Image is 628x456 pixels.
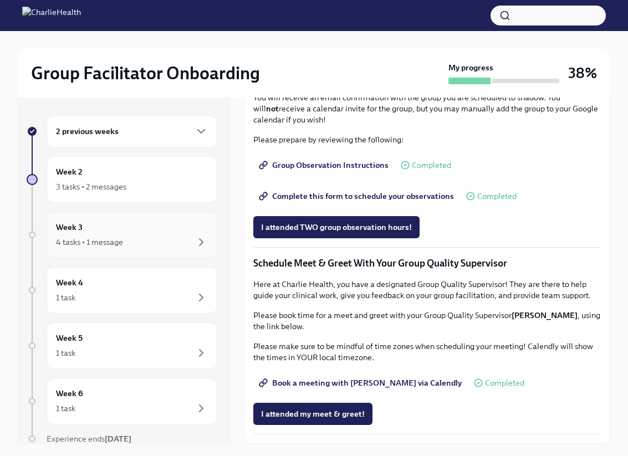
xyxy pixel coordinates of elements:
span: Completed [485,379,524,387]
h6: Week 3 [56,221,83,233]
img: CharlieHealth [22,7,81,24]
span: Experience ends [47,434,131,444]
p: Please make sure to be mindful of time zones when scheduling your meeting! Calendly will show the... [253,341,601,363]
strong: not [266,104,279,114]
a: Complete this form to schedule your observations [253,185,462,207]
a: Book a meeting with [PERSON_NAME] via Calendly [253,372,469,394]
h2: Group Facilitator Onboarding [31,62,260,84]
a: Week 51 task [27,322,217,369]
span: I attended my meet & greet! [261,408,365,419]
span: Book a meeting with [PERSON_NAME] via Calendly [261,377,462,388]
p: Please book time for a meet and greet with your Group Quality Supervisor , using the link below. [253,310,601,332]
p: Schedule Meet & Greet With Your Group Quality Supervisor [253,257,601,270]
h6: Week 6 [56,387,83,399]
span: Completed [477,192,517,201]
div: 1 task [56,292,75,303]
div: 3 tasks • 2 messages [56,181,126,192]
strong: My progress [448,62,493,73]
span: Completed [412,161,451,170]
h6: Week 2 [56,166,83,178]
h6: Week 4 [56,276,83,289]
button: I attended my meet & greet! [253,403,372,425]
h6: Week 5 [56,332,83,344]
span: Complete this form to schedule your observations [261,191,454,202]
a: Week 41 task [27,267,217,314]
div: 2 previous weeks [47,115,217,147]
span: Group Observation Instructions [261,160,389,171]
a: Group Observation Instructions [253,154,396,176]
div: 4 tasks • 1 message [56,237,123,248]
a: Week 34 tasks • 1 message [27,212,217,258]
a: Week 61 task [27,378,217,424]
a: Week 23 tasks • 2 messages [27,156,217,203]
button: I attended TWO group observation hours! [253,216,420,238]
div: 1 task [56,403,75,414]
strong: [PERSON_NAME] [512,310,578,320]
p: You will receive an email confirmation with the group you are scheduled to shadow. You will recei... [253,92,601,125]
span: I attended TWO group observation hours! [261,222,412,233]
h3: 38% [568,63,597,83]
strong: [DATE] [105,434,131,444]
h6: 2 previous weeks [56,125,119,137]
p: Please prepare by reviewing the following: [253,134,601,145]
div: 1 task [56,347,75,358]
p: Here at Charlie Health, you have a designated Group Quality Supervisor! They are there to help gu... [253,279,601,301]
